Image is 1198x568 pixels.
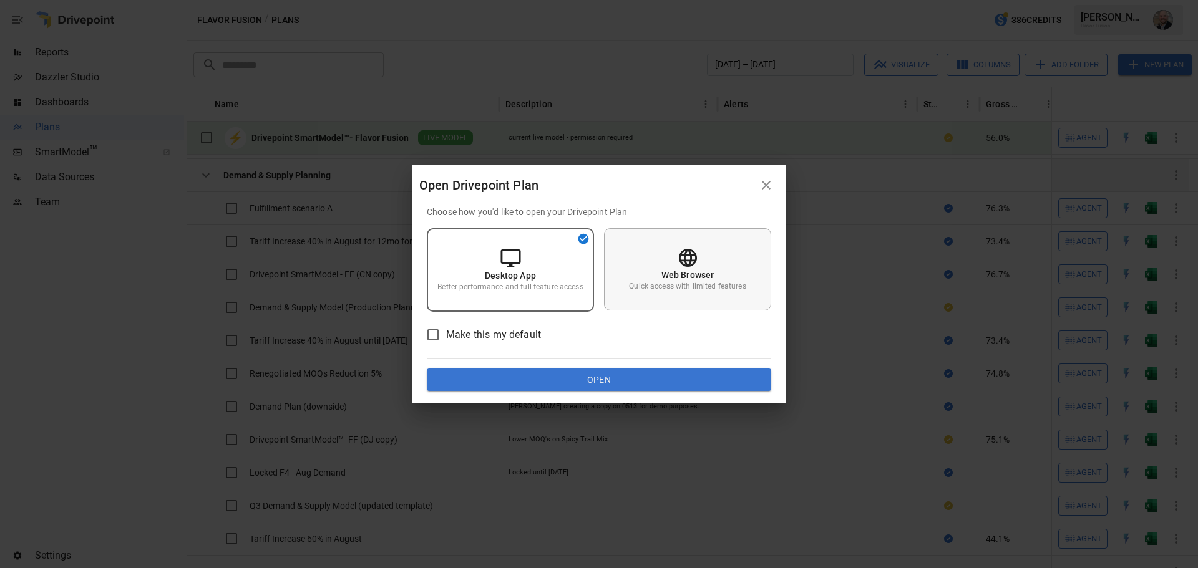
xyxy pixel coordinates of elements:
p: Quick access with limited features [629,281,746,292]
p: Better performance and full feature access [437,282,583,292]
p: Desktop App [485,269,536,282]
div: Open Drivepoint Plan [419,175,754,195]
span: Make this my default [446,327,541,342]
p: Web Browser [661,269,714,281]
button: Open [427,368,771,391]
p: Choose how you'd like to open your Drivepoint Plan [427,206,771,218]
